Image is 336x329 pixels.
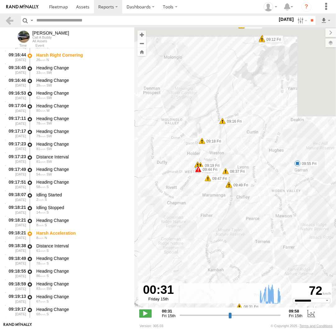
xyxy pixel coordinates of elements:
span: 78 [36,261,46,265]
label: 08:37 Fri [226,169,246,174]
div: Call A Buddy [32,35,69,39]
span: 78 [36,121,46,125]
span: 80 [36,109,46,112]
span: 26 [36,58,46,62]
div: Heading Change [36,179,128,185]
a: Terms and Conditions [300,324,333,328]
div: Heading Change [36,78,128,83]
span: 54 [36,172,46,176]
div: Heading Change [36,90,128,96]
span: 62 [36,96,46,100]
div: Chris - View Asset History [32,31,69,35]
div: Heading Change [36,218,128,223]
strong: 09:58 [289,309,302,313]
div: Heading Change [36,268,128,274]
div: 09:17:23 [DATE] [5,153,27,165]
div: 09:19:17 [DATE] [5,306,27,317]
div: 09:16:45 [DATE] [5,64,27,76]
div: Harsh Acceleration [36,230,128,236]
i: ? [301,2,311,12]
button: Zoom in [137,31,146,39]
label: 09:16 Fri [223,119,243,124]
span: 58 [36,185,46,189]
span: Heading: 223 [47,147,52,151]
div: 09:17:11 [DATE] [5,115,27,126]
span: Heading: 173 [44,223,47,227]
div: 09:16:53 [DATE] [5,89,27,101]
label: 09:47 Fri [208,176,229,181]
span: 79 [36,134,46,138]
div: Idling Stopped [36,205,128,210]
span: Fri 15th Aug 2025 [162,313,176,318]
div: Heading Change [36,294,128,299]
span: Heading: 219 [47,71,52,74]
label: 08:54 Fri [242,23,262,29]
a: Back to previous Page [5,16,14,25]
div: 09:17:23 [DATE] [5,140,27,152]
span: Heading: 9 [47,58,49,62]
div: Event [35,44,134,47]
label: 08:31 Fri [239,304,260,310]
span: Heading: 186 [47,185,49,189]
label: Play/Stop [139,309,152,317]
label: Search Filter Options [295,16,308,25]
div: Heading Change [36,141,128,147]
span: Heading: 183 [47,261,49,265]
div: Time [5,44,27,47]
span: Heading: 176 [44,198,47,201]
button: Zoom out [137,39,146,48]
span: 2 [36,198,44,201]
label: 09:18 Fri [202,139,223,144]
span: Heading: 223 [47,160,52,163]
span: Heading: 173 [47,210,49,214]
div: 09:17:49 [DATE] [5,166,27,177]
span: 86 [36,274,46,278]
span: Heading: 7 [44,236,47,240]
div: 09:18:49 [DATE] [5,255,27,266]
span: Heading: 208 [47,172,52,176]
label: 09:44 Fri [198,167,219,172]
div: 72 [292,284,331,298]
span: Heading: 184 [47,312,49,316]
span: Heading: 235 [47,134,52,138]
span: 39 [36,83,46,87]
div: 09:18:38 [DATE] [5,242,27,254]
span: 61 [36,249,46,252]
div: Heading Change [36,256,128,261]
div: 09:18:55 [DATE] [5,267,27,279]
div: Heading Change [36,307,128,312]
div: All Assets [32,39,69,43]
label: Export results as... [320,16,331,25]
div: 09:18:07 [DATE] [5,191,27,203]
span: 68 [36,312,46,316]
span: 83 [36,287,46,290]
div: Heading Change [36,116,128,121]
div: Distance Interval [36,154,128,160]
label: 09:12 Fri [262,37,283,42]
span: Heading: 235 [47,83,52,87]
div: 09:18:59 [DATE] [5,280,27,292]
div: Harsh Right Cornering [36,52,128,58]
label: 09:12 Fri [262,35,283,41]
div: 09:16:46 [DATE] [5,77,27,88]
div: Helen Mason [261,2,279,12]
strong: 00:31 [162,309,176,313]
div: 09:16:44 [DATE] [5,51,27,63]
label: [DATE] [278,16,295,23]
div: 09:17:17 [DATE] [5,128,27,139]
div: Version: 305.03 [140,324,163,328]
span: Heading: 194 [47,299,49,303]
span: Heading: 246 [47,96,52,100]
span: Heading: 177 [47,249,49,252]
span: Fri 15th Aug 2025 [289,313,302,318]
div: 09:18:21 [DATE] [5,217,27,228]
span: 8 [36,236,44,240]
label: 09:49 Fri [229,182,250,188]
div: 09:17:51 [DATE] [5,178,27,190]
span: 33 [36,71,46,74]
span: Heading: 194 [47,274,49,278]
div: Idling Started [36,192,128,198]
div: 09:17:04 [DATE] [5,102,27,114]
label: Search Query [29,16,34,25]
label: 09:19 Fri [200,163,221,168]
